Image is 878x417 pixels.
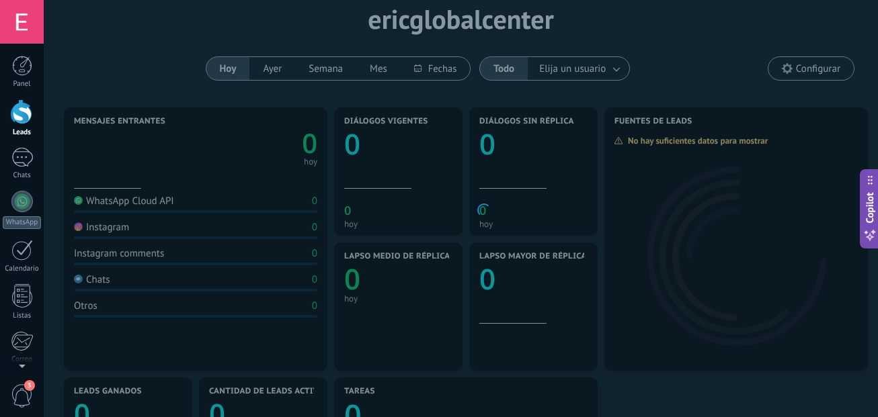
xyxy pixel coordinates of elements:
span: 3 [24,380,35,391]
div: Leads [3,128,42,137]
div: Chats [3,171,42,180]
div: Calendario [3,265,42,273]
div: Listas [3,312,42,320]
span: Copilot [863,192,877,223]
div: Panel [3,80,42,89]
div: WhatsApp [3,216,41,229]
